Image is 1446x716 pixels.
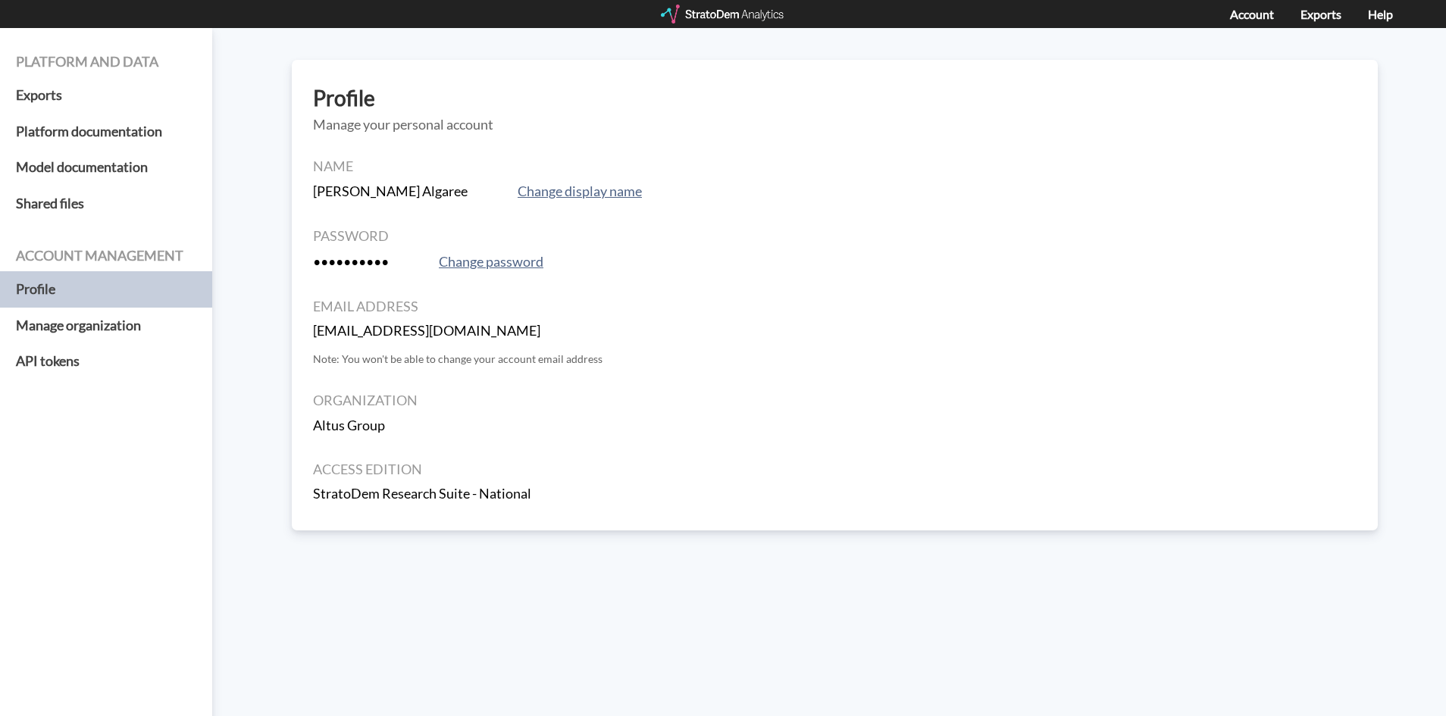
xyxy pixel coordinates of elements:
h4: Email address [313,299,1357,314]
a: Exports [16,77,196,114]
a: Account [1230,7,1274,21]
strong: [PERSON_NAME] Algaree [313,183,468,199]
h4: Platform and data [16,55,196,70]
h4: Organization [313,393,1357,408]
a: Help [1368,7,1393,21]
strong: Altus Group [313,417,385,433]
h4: Account management [16,249,196,264]
strong: •••••••••• [313,253,389,270]
p: Note: You won't be able to change your account email address [313,352,1357,367]
h3: Profile [313,86,1357,110]
a: Shared files [16,186,196,222]
a: Platform documentation [16,114,196,150]
h4: Name [313,159,1357,174]
a: Profile [16,271,196,308]
h4: Password [313,229,1357,244]
strong: StratoDem Research Suite - National [313,485,531,502]
a: Manage organization [16,308,196,344]
h4: Access edition [313,462,1357,477]
h5: Manage your personal account [313,117,1357,133]
strong: [EMAIL_ADDRESS][DOMAIN_NAME] [313,322,540,339]
button: Change display name [513,181,646,202]
a: Exports [1300,7,1341,21]
button: Change password [434,252,548,273]
a: API tokens [16,343,196,380]
a: Model documentation [16,149,196,186]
